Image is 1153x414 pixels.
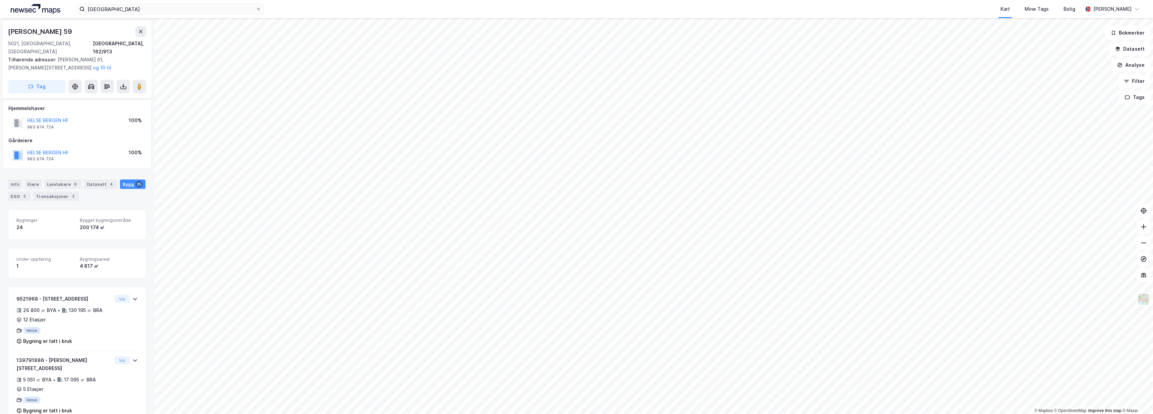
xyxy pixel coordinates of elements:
div: Transaksjoner [33,192,79,201]
div: Datasett [84,179,117,189]
div: 139791886 - [PERSON_NAME][STREET_ADDRESS] [16,356,112,372]
div: 983 974 724 [27,156,54,162]
div: 5021, [GEOGRAPHIC_DATA], [GEOGRAPHIC_DATA] [8,40,93,56]
div: [PERSON_NAME] 61, [PERSON_NAME][STREET_ADDRESS] [8,56,141,72]
iframe: Chat Widget [1119,382,1153,414]
div: 6 [72,181,79,188]
div: 24 [16,223,74,231]
a: OpenStreetMap [1054,408,1087,413]
div: 4 [108,181,115,188]
button: Vis [115,295,130,303]
img: logo.a4113a55bc3d86da70a041830d287a7e.svg [11,4,60,14]
div: 100% [129,149,142,157]
button: Filter [1118,74,1150,88]
div: Bygning er tatt i bruk [23,337,72,345]
div: 100% [129,116,142,124]
div: 2 [70,193,76,200]
div: Gårdeiere [8,137,146,145]
div: 130 195 ㎡ BRA [69,306,103,314]
div: 983 974 724 [27,124,54,130]
span: Under oppføring [16,256,74,262]
div: Bygg [120,179,145,189]
span: Bygninger [16,217,74,223]
button: Datasett [1109,42,1150,56]
div: [PERSON_NAME] 59 [8,26,73,37]
a: Improve this map [1088,408,1121,413]
div: Info [8,179,22,189]
div: Eiere [25,179,42,189]
button: Tags [1119,91,1150,104]
div: [PERSON_NAME] [1093,5,1132,13]
div: Mine Tags [1025,5,1049,13]
div: Bolig [1064,5,1075,13]
button: Analyse [1111,58,1150,72]
div: 17 095 ㎡ BRA [64,376,96,384]
div: Kontrollprogram for chat [1119,382,1153,414]
span: Bygningsareal [80,256,138,262]
div: Leietakere [44,179,81,189]
span: Bygget bygningsområde [80,217,138,223]
div: 5 Etasjer [23,385,43,393]
img: Z [1137,293,1150,306]
div: [GEOGRAPHIC_DATA], 162/913 [93,40,146,56]
button: Tag [8,80,66,93]
input: Søk på adresse, matrikkel, gårdeiere, leietakere eller personer [85,4,256,14]
div: 4 817 ㎡ [80,262,138,270]
a: Mapbox [1034,408,1053,413]
div: 25 [135,181,143,188]
div: • [58,308,60,313]
span: Tilhørende adresser: [8,57,58,62]
div: ESG [8,192,31,201]
div: 200 174 ㎡ [80,223,138,231]
div: 1 [16,262,74,270]
div: 3 [21,193,28,200]
div: 12 Etasjer [23,316,46,324]
div: 5 051 ㎡ BYA [23,376,52,384]
button: Bokmerker [1105,26,1150,40]
div: Kart [1000,5,1010,13]
button: Vis [115,356,130,364]
div: 9521968 - [STREET_ADDRESS] [16,295,112,303]
div: • [53,377,56,382]
div: Hjemmelshaver [8,104,146,112]
div: 26 800 ㎡ BYA [23,306,56,314]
